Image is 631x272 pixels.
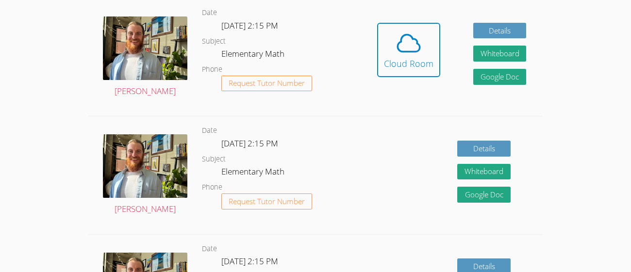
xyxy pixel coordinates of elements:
button: Whiteboard [473,46,527,62]
a: [PERSON_NAME] [103,16,187,98]
span: Request Tutor Number [229,198,305,205]
div: Cloud Room [384,57,433,70]
dt: Subject [202,153,226,165]
img: Business%20photo.jpg [103,16,187,80]
span: [DATE] 2:15 PM [221,256,278,267]
dt: Subject [202,35,226,48]
a: [PERSON_NAME] [103,134,187,216]
dt: Date [202,125,217,137]
button: Request Tutor Number [221,193,312,209]
dd: Elementary Math [221,165,286,181]
button: Cloud Room [377,23,440,77]
button: Request Tutor Number [221,76,312,92]
dd: Elementary Math [221,47,286,64]
span: [DATE] 2:15 PM [221,20,278,31]
dt: Phone [202,64,222,76]
dt: Phone [202,181,222,193]
a: Details [473,23,527,39]
dt: Date [202,243,217,255]
a: Google Doc [457,187,511,203]
a: Details [457,141,511,157]
button: Whiteboard [457,164,511,180]
img: Business%20photo.jpg [103,134,187,198]
span: Request Tutor Number [229,80,305,87]
span: [DATE] 2:15 PM [221,138,278,149]
a: Google Doc [473,69,527,85]
dt: Date [202,7,217,19]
